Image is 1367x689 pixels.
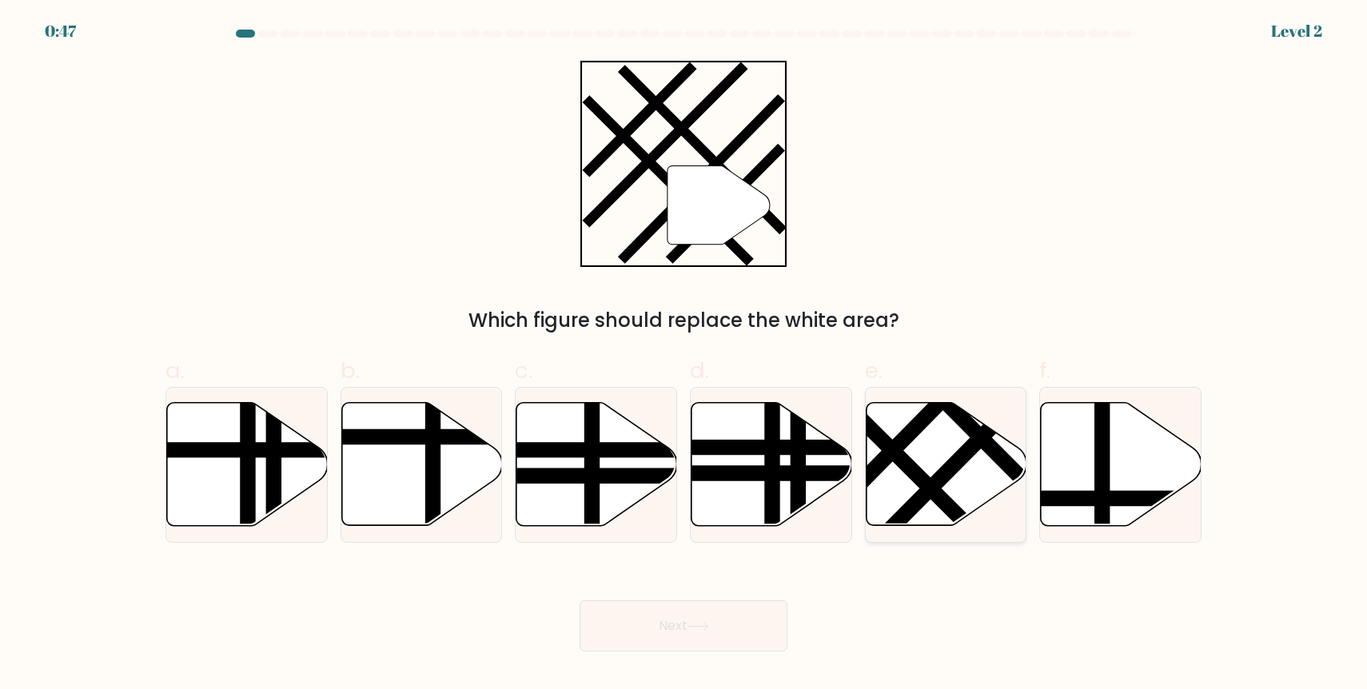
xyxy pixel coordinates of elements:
span: e. [865,355,883,386]
span: f. [1039,355,1050,386]
g: " [668,166,770,245]
span: d. [690,355,709,386]
div: Level 2 [1271,19,1322,43]
span: b. [341,355,360,386]
span: a. [165,355,185,386]
span: c. [515,355,532,386]
button: Next [580,600,787,651]
div: Which figure should replace the white area? [175,306,1192,335]
div: 0:47 [45,19,76,43]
